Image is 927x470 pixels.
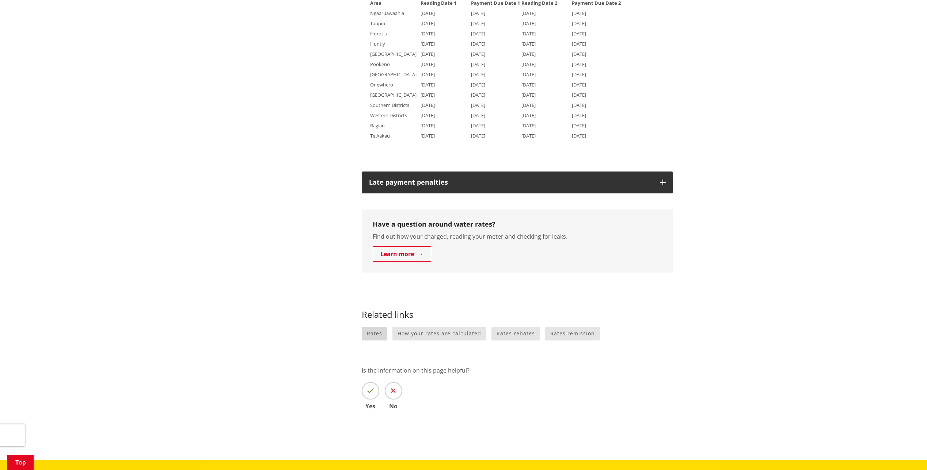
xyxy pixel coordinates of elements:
span: [DATE] [421,102,435,108]
span: [DATE] [421,112,435,119]
span: [DATE] [471,112,485,119]
span: [DATE] [471,41,485,47]
span: [DATE] [471,71,485,78]
iframe: Messenger Launcher [893,439,920,466]
span: [DATE] [521,71,536,78]
a: How your rates are calculated [392,327,486,340]
span: [DATE] [572,41,586,47]
span: [DATE] [572,132,586,139]
span: [DATE] [421,20,435,27]
span: [DATE] [521,61,536,68]
span: [DATE] [572,112,586,119]
p: Is the information on this page helpful? [362,366,673,375]
h3: Late payment penalties [369,179,653,186]
span: [DATE] [521,51,536,57]
p: Find out how your charged, reading your meter and checking for leaks. [373,232,662,241]
span: [DATE] [521,41,536,47]
span: [GEOGRAPHIC_DATA] [370,71,417,78]
span: Horotiu [370,30,387,37]
span: [DATE] [521,112,536,119]
span: [DATE] [471,61,485,68]
span: [DATE] [471,122,485,129]
span: [DATE] [572,122,586,129]
span: [DATE] [572,81,586,88]
span: [DATE] [572,92,586,98]
span: [DATE] [572,102,586,108]
span: [DATE] [572,10,586,16]
span: [DATE] [521,92,536,98]
a: Learn more [373,246,431,262]
span: [GEOGRAPHIC_DATA] [370,51,417,57]
span: [DATE] [421,10,435,16]
span: [DATE] [421,122,435,129]
span: [DATE] [521,81,536,88]
span: [DATE] [471,20,485,27]
span: [DATE] [421,92,435,98]
h3: Related links [362,309,673,320]
span: Raglan [370,122,385,129]
span: Southern Districts [370,102,409,108]
span: [DATE] [421,71,435,78]
a: Top [7,455,34,470]
span: Ngaaruawaahia [370,10,404,16]
span: [DATE] [421,51,435,57]
span: No [385,403,402,409]
h3: Have a question around water rates? [373,220,662,228]
span: [GEOGRAPHIC_DATA] [370,92,417,98]
span: [DATE] [471,92,485,98]
span: [DATE] [521,122,536,129]
span: Taupiri [370,20,385,27]
span: Huntly [370,41,385,47]
span: [DATE] [421,30,435,37]
span: [DATE] [521,102,536,108]
span: [DATE] [471,10,485,16]
a: Rates [362,327,387,340]
span: [DATE] [572,30,586,37]
span: [DATE] [521,132,536,139]
span: Te Aakau [370,132,390,139]
span: Onewhero [370,81,393,88]
span: Pookeno [370,61,390,68]
button: Late payment penalties [362,172,673,193]
span: [DATE] [471,30,485,37]
span: [DATE] [521,30,536,37]
span: [DATE] [572,51,586,57]
span: [DATE] [572,71,586,78]
span: [DATE] [572,20,586,27]
span: [DATE] [421,41,435,47]
span: [DATE] [471,132,485,139]
span: Western Districts [370,112,407,119]
a: Rates rebates [491,327,540,340]
span: Yes [362,403,379,409]
span: [DATE] [572,61,586,68]
a: Rates remission [545,327,600,340]
span: [DATE] [471,81,485,88]
span: [DATE] [521,20,536,27]
span: [DATE] [521,10,536,16]
span: [DATE] [421,81,435,88]
span: [DATE] [421,132,435,139]
span: [DATE] [421,61,435,68]
span: [DATE] [471,51,485,57]
span: [DATE] [471,102,485,108]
